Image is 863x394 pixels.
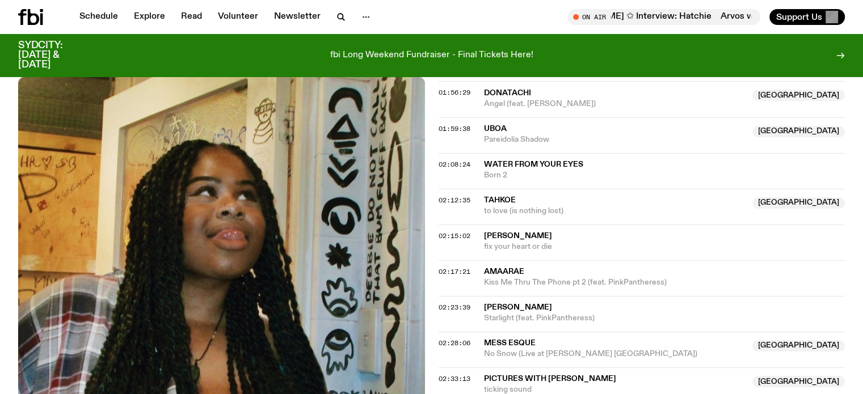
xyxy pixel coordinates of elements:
span: Donatachi [484,89,531,97]
button: On AirArvos with [PERSON_NAME] ✩ Interview: HatchieArvos with [PERSON_NAME] ✩ Interview: Hatchie [567,9,760,25]
span: Angel (feat. [PERSON_NAME]) [484,99,746,109]
span: 02:23:39 [439,303,470,312]
span: Water From Your Eyes [484,160,583,168]
a: Read [174,9,209,25]
button: 01:59:38 [439,126,470,132]
span: to love (is nothing lost) [484,206,746,217]
p: fbi Long Weekend Fundraiser - Final Tickets Here! [330,50,533,61]
button: 02:08:24 [439,162,470,168]
span: Support Us [776,12,822,22]
span: Uboa [484,125,507,133]
span: Amaarae [484,268,524,276]
span: Born 2 [484,170,845,181]
span: 02:15:02 [439,231,470,240]
span: [GEOGRAPHIC_DATA] [752,197,845,209]
span: [GEOGRAPHIC_DATA] [752,90,845,101]
button: 02:33:13 [439,376,470,382]
span: Kiss Me Thru The Phone pt 2 (feat. PinkPantheress) [484,277,845,288]
a: Newsletter [267,9,327,25]
span: 02:12:35 [439,196,470,205]
a: Explore [127,9,172,25]
button: 02:28:06 [439,340,470,346]
span: pictures with [PERSON_NAME] [484,375,616,383]
span: 01:59:38 [439,124,470,133]
span: [PERSON_NAME] [484,232,552,240]
span: Mess Esque [484,339,536,347]
span: Pareidolia Shadow [484,134,746,145]
span: 01:56:29 [439,88,470,97]
a: Volunteer [211,9,265,25]
button: Support Us [769,9,845,25]
span: [GEOGRAPHIC_DATA] [752,126,845,137]
span: Tahkoe [484,196,516,204]
button: 02:12:35 [439,197,470,204]
button: 02:17:21 [439,269,470,275]
span: 02:08:24 [439,160,470,169]
span: fix your heart or die [484,242,845,252]
h3: SYDCITY: [DATE] & [DATE] [18,41,91,70]
span: No Snow (Live at [PERSON_NAME] [GEOGRAPHIC_DATA]) [484,349,746,359]
span: [GEOGRAPHIC_DATA] [752,340,845,351]
span: [GEOGRAPHIC_DATA] [752,376,845,387]
button: 02:23:39 [439,304,470,311]
span: Starlight (feat. PinkPantheress) [484,313,845,324]
button: 01:56:29 [439,90,470,96]
span: 02:33:13 [439,374,470,383]
span: 02:17:21 [439,267,470,276]
a: Schedule [73,9,125,25]
span: [PERSON_NAME] [484,303,552,311]
span: 02:28:06 [439,338,470,348]
button: 02:15:02 [439,233,470,239]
